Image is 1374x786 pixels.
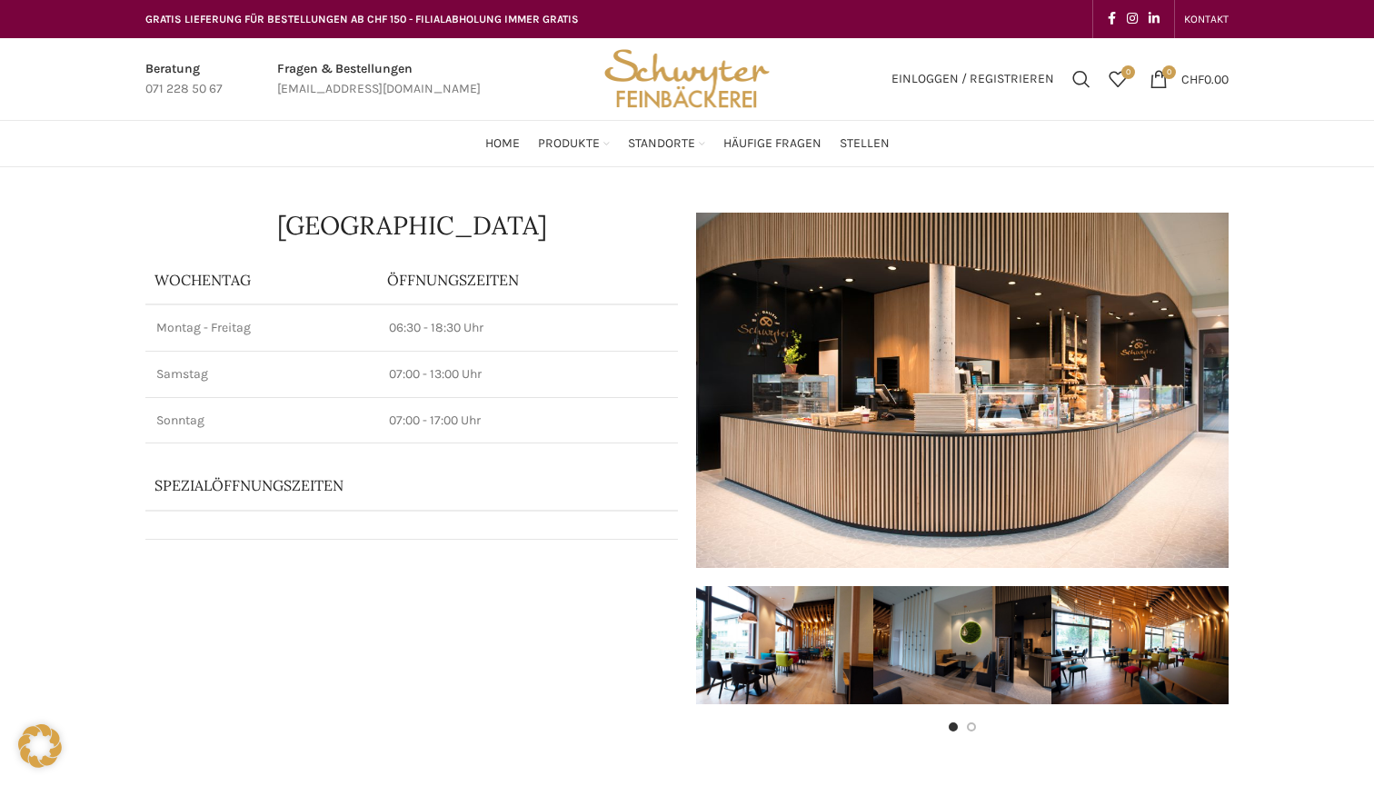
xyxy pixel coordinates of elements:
[1140,61,1238,97] a: 0 CHF0.00
[696,586,873,704] img: 003-e1571984124433
[387,270,669,290] p: ÖFFNUNGSZEITEN
[1063,61,1100,97] a: Suchen
[873,586,1050,704] div: 2 / 4
[485,135,520,153] span: Home
[1100,61,1136,97] div: Meine Wunschliste
[538,135,600,153] span: Produkte
[1143,6,1165,32] a: Linkedin social link
[840,135,890,153] span: Stellen
[949,722,958,731] li: Go to slide 1
[389,365,667,383] p: 07:00 - 13:00 Uhr
[1121,6,1143,32] a: Instagram social link
[598,70,776,85] a: Site logo
[1175,1,1238,37] div: Secondary navigation
[389,319,667,337] p: 06:30 - 18:30 Uhr
[389,412,667,430] p: 07:00 - 17:00 Uhr
[154,270,369,290] p: Wochentag
[882,61,1063,97] a: Einloggen / Registrieren
[1162,65,1176,79] span: 0
[1102,6,1121,32] a: Facebook social link
[1121,65,1135,79] span: 0
[1184,1,1229,37] a: KONTAKT
[277,59,481,100] a: Infobox link
[840,125,890,162] a: Stellen
[891,73,1054,85] span: Einloggen / Registrieren
[485,125,520,162] a: Home
[1051,586,1229,704] div: 3 / 4
[696,586,873,704] div: 1 / 4
[154,475,618,495] p: Spezialöffnungszeiten
[598,38,776,120] img: Bäckerei Schwyter
[156,319,367,337] p: Montag - Freitag
[1181,71,1204,86] span: CHF
[136,125,1238,162] div: Main navigation
[628,135,695,153] span: Standorte
[156,412,367,430] p: Sonntag
[967,722,976,731] li: Go to slide 2
[145,59,223,100] a: Infobox link
[873,586,1050,704] img: 002-1-e1571984059720
[156,365,367,383] p: Samstag
[1181,71,1229,86] bdi: 0.00
[145,13,579,25] span: GRATIS LIEFERUNG FÜR BESTELLUNGEN AB CHF 150 - FILIALABHOLUNG IMMER GRATIS
[628,125,705,162] a: Standorte
[1051,586,1229,704] img: 006-e1571983941404
[723,125,821,162] a: Häufige Fragen
[145,213,678,238] h1: [GEOGRAPHIC_DATA]
[538,125,610,162] a: Produkte
[1100,61,1136,97] a: 0
[1184,13,1229,25] span: KONTAKT
[723,135,821,153] span: Häufige Fragen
